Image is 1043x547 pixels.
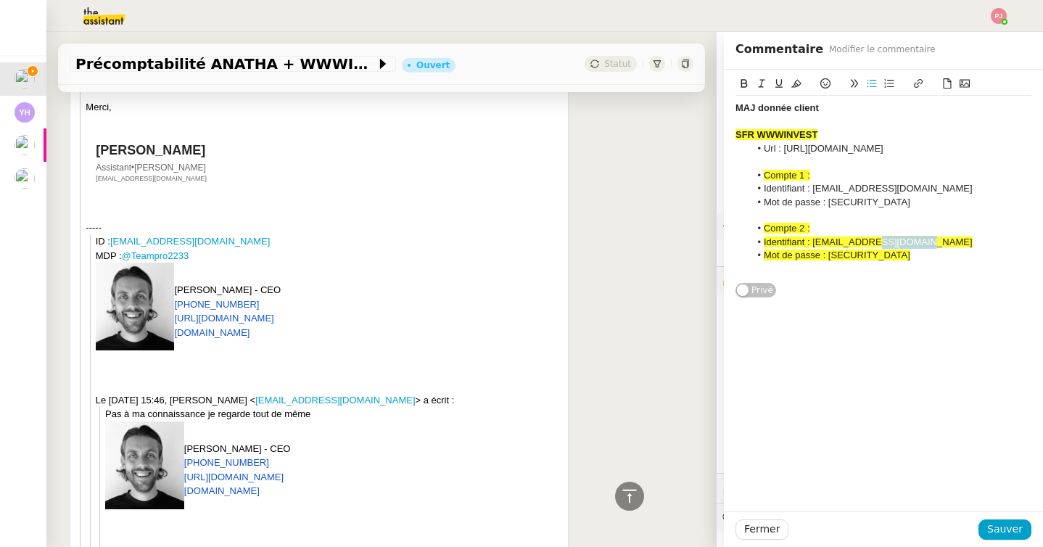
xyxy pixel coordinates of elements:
a: [DOMAIN_NAME] [184,485,260,496]
h2: [PERSON_NAME] [96,144,207,157]
span: Identifiant : [EMAIL_ADDRESS][DOMAIN_NAME] [764,237,973,247]
li: Identifiant : [EMAIL_ADDRESS][DOMAIN_NAME] [750,182,1032,195]
a: [PHONE_NUMBER] [174,299,259,310]
li: Mot de passe : [SECURITY_DATA] [750,196,1032,209]
a: @Teampro2233 [122,250,189,261]
img: svg [15,102,35,123]
span: Précomptabilité ANATHA + WWWINVEST - septembre 2025 [75,57,376,71]
font: [PERSON_NAME] - CEO [174,284,281,295]
span: Compte 1 : [764,170,810,181]
img: users%2FSoHiyPZ6lTh48rkksBJmVXB4Fxh1%2Favatar%2F784cdfc3-6442-45b8-8ed3-42f1cc9271a4 [15,69,35,89]
img: AIorK4w7Eb4FXTLqVlt_vWm8FlQ1OopXWbwqbS4oLkWg_HVQ9HBq9aN3qCIk4wmGRMd2UZxbwIrUeAm41OtJ [105,421,184,509]
span: Modifier le commentaire [829,42,936,57]
font: [PERSON_NAME] - CEO [184,443,291,454]
a: [URL][DOMAIN_NAME] [174,313,273,324]
span: Assistant [96,163,206,173]
img: AIorK4w7Eb4FXTLqVlt_vWm8FlQ1OopXWbwqbS4oLkWg_HVQ9HBq9aN3qCIk4wmGRMd2UZxbwIrUeAm41OtJ [96,263,175,350]
span: Commentaire [735,39,823,59]
a: [DOMAIN_NAME] [174,327,250,338]
a: [URL][DOMAIN_NAME] [184,472,284,482]
div: Ouvert [416,61,450,70]
div: Merci, [86,100,562,115]
span: Privé [751,283,773,297]
span: Statut [604,59,631,69]
div: ID : MDP : [96,234,562,263]
span: Fermer [744,521,780,538]
span: [PERSON_NAME] [134,163,206,173]
button: Fermer [735,519,788,540]
span: Mot de passe : [SECURITY_DATA] [764,250,910,260]
div: ⚙️Procédures [717,212,1043,240]
strong: SFR WWWINVEST [735,129,817,140]
div: 🔐Données client [717,267,1043,295]
div: ----- [86,221,562,235]
button: Sauver [978,519,1031,540]
span: 💬 [722,511,841,523]
span: Compte 2 : [764,223,810,234]
a: [EMAIL_ADDRESS][DOMAIN_NAME] [110,236,270,247]
div: ⏲️Tâches 188:57 [717,474,1043,502]
span: ⏲️ [722,482,833,493]
div: Pas à ma connaissance je regarde tout de même [105,407,562,421]
img: svg [991,8,1007,24]
span: • [131,163,134,173]
span: 🔐 [722,273,817,289]
span: ⚙️ [722,218,798,234]
div: 💬Commentaires 1 [717,503,1043,532]
a: [EMAIL_ADDRESS][DOMAIN_NAME] [96,175,207,182]
button: Privé [735,283,776,297]
strong: MAJ donnée client [735,102,819,113]
li: Url : [URL][DOMAIN_NAME] [750,142,1032,155]
span: Sauver [987,521,1023,538]
a: [EMAIL_ADDRESS][DOMAIN_NAME] [255,395,415,406]
img: users%2F2TyHGbgGwwZcFhdWHiwf3arjzPD2%2Favatar%2F1545394186276.jpeg [15,168,35,189]
div: Le [DATE] 15:46, [PERSON_NAME] < > a écrit : [96,393,562,408]
img: users%2FLK22qrMMfbft3m7ot3tU7x4dNw03%2Favatar%2Fdef871fd-89c7-41f9-84a6-65c814c6ac6f [15,135,35,155]
a: [PHONE_NUMBER] [184,457,269,468]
